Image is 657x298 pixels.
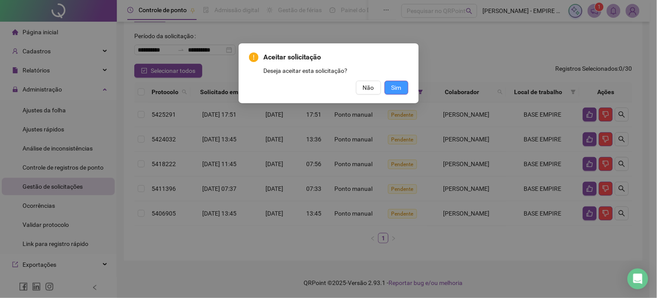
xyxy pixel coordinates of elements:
[264,66,408,75] div: Deseja aceitar esta solicitação?
[264,52,408,62] span: Aceitar solicitação
[356,81,381,95] button: Não
[363,83,374,92] span: Não
[385,81,408,95] button: Sim
[628,269,648,289] div: Open Intercom Messenger
[249,52,259,62] span: exclamation-circle
[392,83,401,92] span: Sim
